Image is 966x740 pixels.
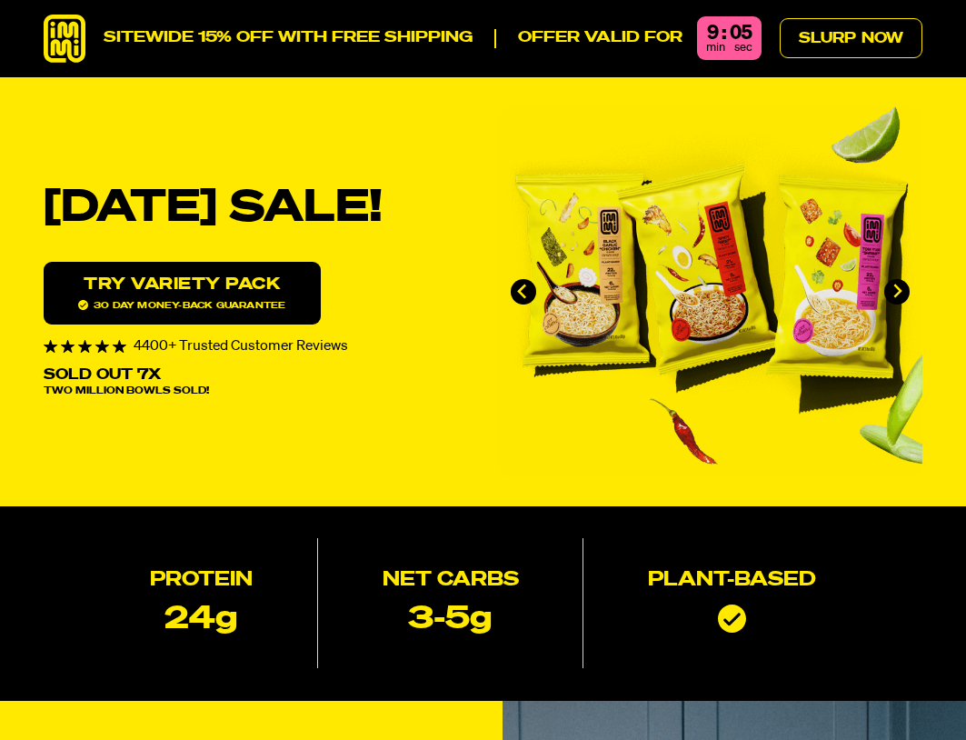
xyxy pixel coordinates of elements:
[383,571,519,591] h2: Net Carbs
[150,571,253,591] h2: Protein
[648,571,816,591] h2: Plant-based
[498,106,923,477] div: immi slideshow
[78,300,285,310] span: 30 day money-back guarantee
[884,279,910,305] button: Next slide
[511,279,536,305] button: Go to last slide
[9,656,192,731] iframe: Marketing Popup
[734,42,752,54] span: sec
[498,106,923,477] li: 1 of 4
[44,262,321,325] a: Try variety Pack30 day money-back guarantee
[706,42,725,54] span: min
[104,29,473,47] p: SITEWIDE 15% OFF WITH FREE SHIPPING
[780,18,922,58] a: Slurp Now
[494,29,682,47] p: Offer valid for
[722,24,726,44] div: :
[164,605,238,636] p: 24g
[44,368,161,383] p: Sold Out 7X
[44,187,469,231] h1: [DATE] SALE!
[44,339,469,354] div: 4400+ Trusted Customer Reviews
[707,24,718,44] div: 9
[408,605,493,636] p: 3-5g
[44,386,209,396] span: Two Million Bowls Sold!
[730,24,752,44] div: 05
